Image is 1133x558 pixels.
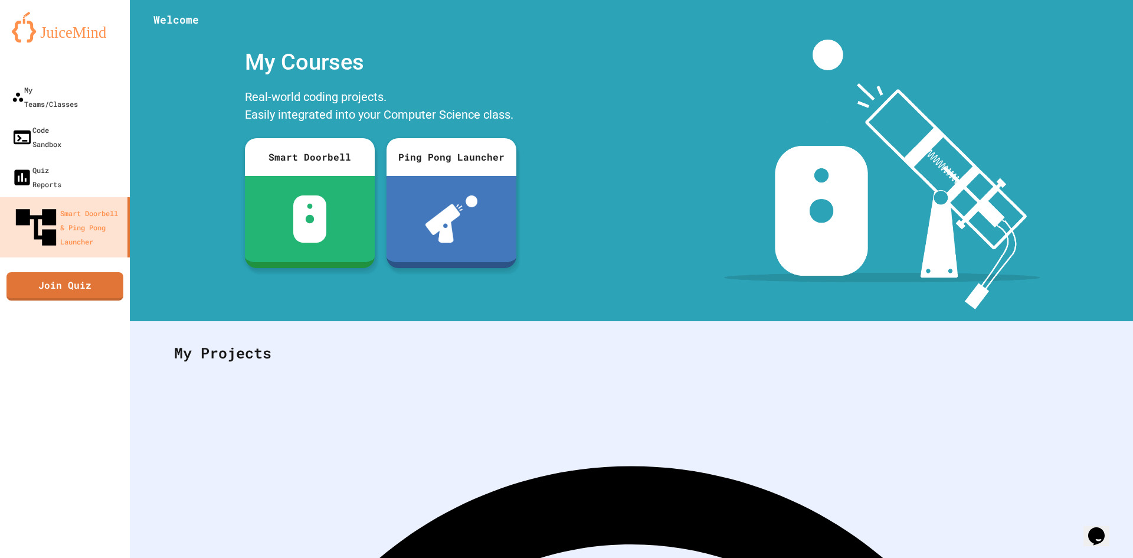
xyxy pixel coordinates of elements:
[425,195,478,243] img: ppl-with-ball.png
[245,138,375,176] div: Smart Doorbell
[12,163,61,191] div: Quiz Reports
[12,83,78,111] div: My Teams/Classes
[12,123,61,151] div: Code Sandbox
[239,40,522,85] div: My Courses
[12,12,118,43] img: logo-orange.svg
[387,138,516,176] div: Ping Pong Launcher
[12,203,123,252] div: Smart Doorbell & Ping Pong Launcher
[1083,511,1121,546] iframe: chat widget
[293,195,327,243] img: sdb-white.svg
[162,330,1101,376] div: My Projects
[239,85,522,129] div: Real-world coding projects. Easily integrated into your Computer Science class.
[724,40,1040,309] img: banner-image-my-projects.png
[6,272,123,301] a: Join Quiz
